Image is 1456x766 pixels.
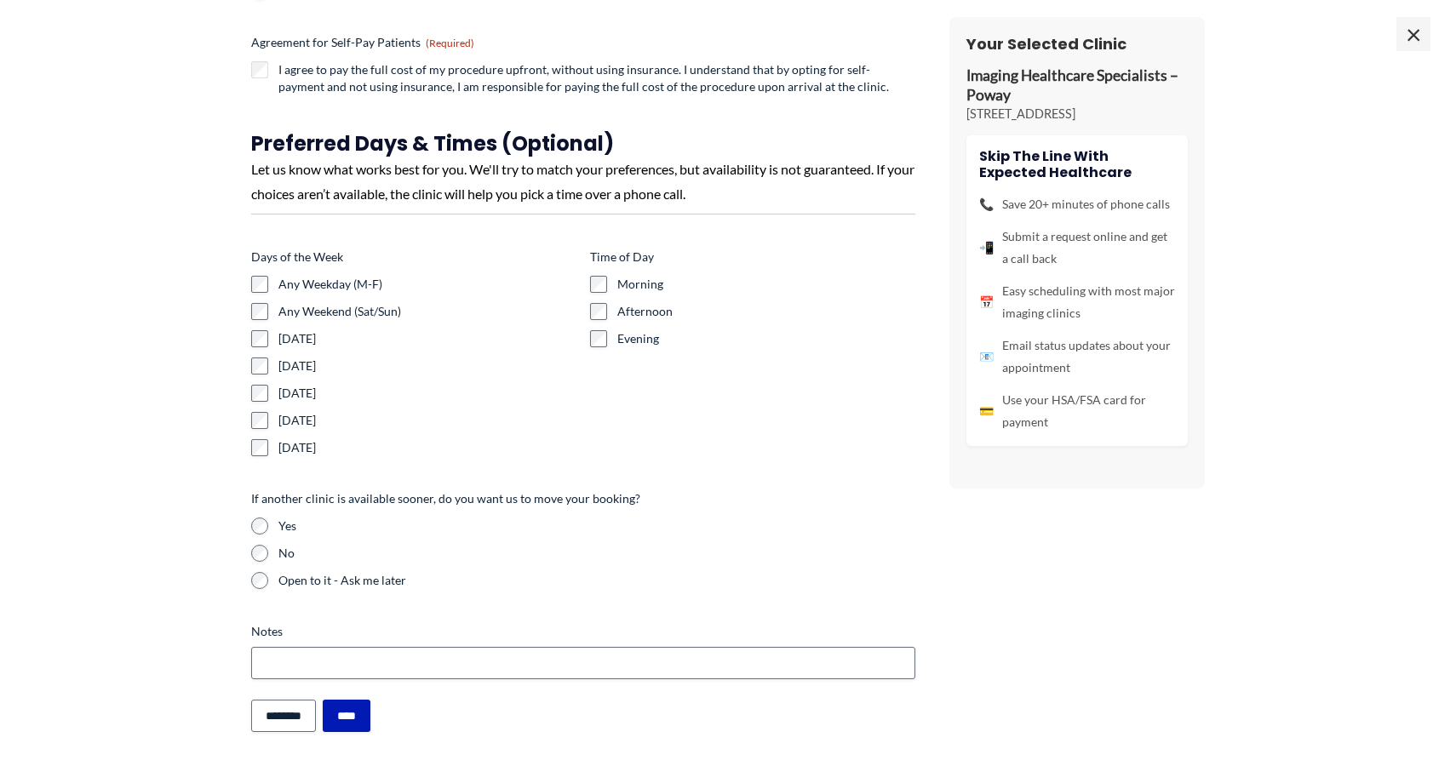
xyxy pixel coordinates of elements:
[278,412,576,429] label: [DATE]
[278,385,576,402] label: [DATE]
[590,249,654,266] legend: Time of Day
[979,193,1175,215] li: Save 20+ minutes of phone calls
[966,66,1188,106] p: Imaging Healthcare Specialists – Poway
[278,330,576,347] label: [DATE]
[1396,17,1430,51] span: ×
[278,61,915,95] label: I agree to pay the full cost of my procedure upfront, without using insurance. I understand that ...
[979,148,1175,180] h4: Skip the line with Expected Healthcare
[278,303,576,320] label: Any Weekend (Sat/Sun)
[278,545,915,562] label: No
[251,34,474,51] legend: Agreement for Self-Pay Patients
[979,389,1175,433] li: Use your HSA/FSA card for payment
[979,291,994,313] span: 📅
[251,249,343,266] legend: Days of the Week
[979,334,1175,379] li: Email status updates about your appointment
[979,193,994,215] span: 📞
[979,280,1175,324] li: Easy scheduling with most major imaging clinics
[966,34,1188,54] h3: Your Selected Clinic
[979,226,1175,270] li: Submit a request online and get a call back
[278,357,576,374] label: [DATE]
[979,237,994,259] span: 📲
[966,106,1188,123] p: [STREET_ADDRESS]
[251,157,915,207] div: Let us know what works best for you. We'll try to match your preferences, but availability is not...
[278,517,915,534] label: Yes
[278,439,576,456] label: [DATE]
[979,346,994,368] span: 📧
[278,276,576,293] label: Any Weekday (M-F)
[617,303,915,320] label: Afternoon
[617,330,915,347] label: Evening
[251,490,640,507] legend: If another clinic is available sooner, do you want us to move your booking?
[979,400,994,422] span: 💳
[617,276,915,293] label: Morning
[426,37,474,49] span: (Required)
[251,623,915,640] label: Notes
[251,130,915,157] h3: Preferred Days & Times (Optional)
[278,572,915,589] label: Open to it - Ask me later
